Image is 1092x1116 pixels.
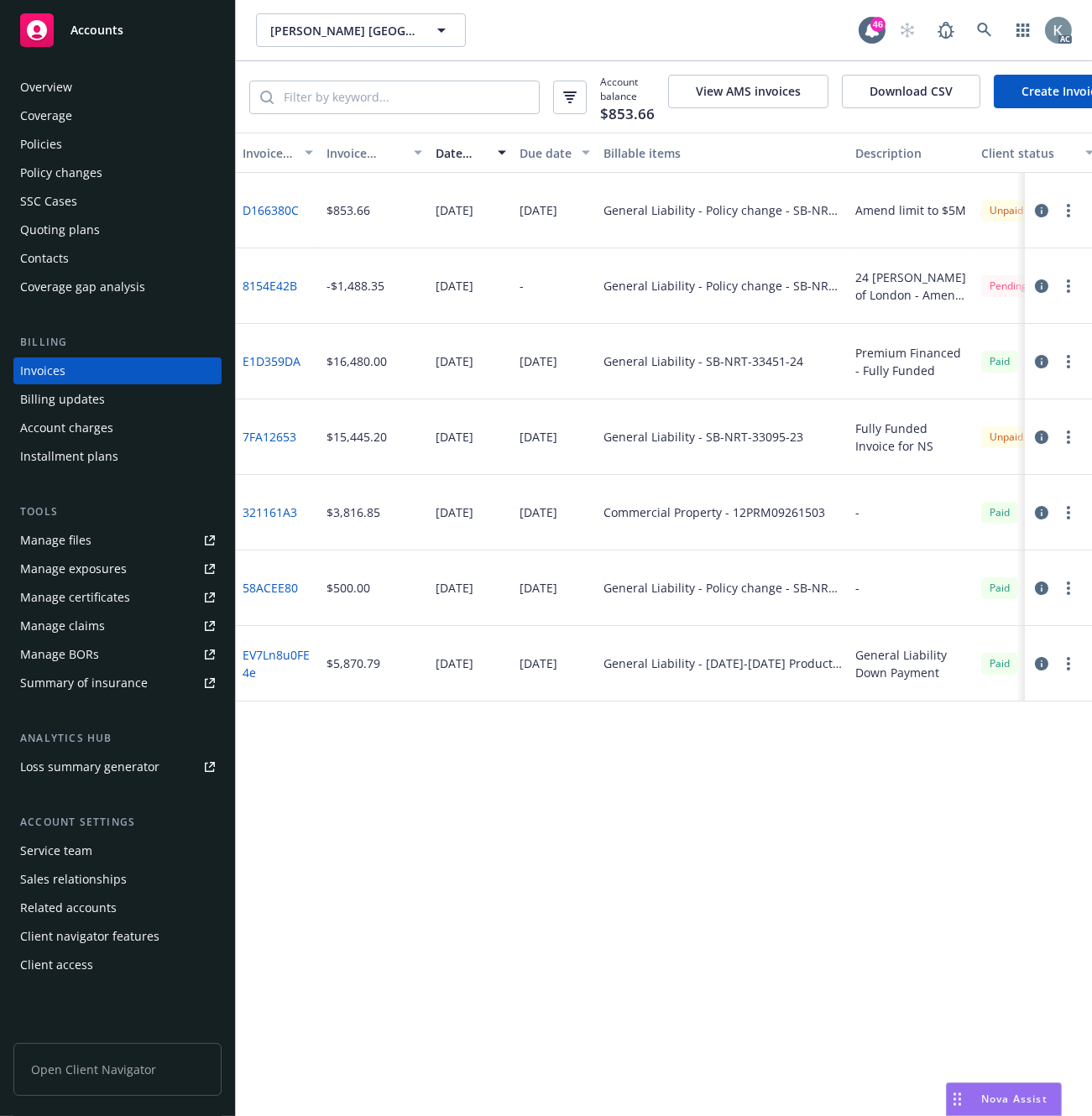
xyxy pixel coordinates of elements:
div: Manage BORs [20,641,99,668]
div: 46 [870,17,886,32]
div: [DATE] [436,654,473,672]
div: Billing [13,334,222,351]
div: Client access [20,952,93,978]
a: Accounts [13,7,222,54]
div: Coverage gap analysis [20,274,145,300]
div: Paid [981,577,1018,598]
a: D166380C [243,201,299,219]
span: Accounts [71,23,123,37]
div: Premium Financed - Fully Funded [855,344,968,379]
a: Account charges [13,415,222,441]
div: [DATE] [520,352,557,370]
div: - [855,579,859,597]
div: Quoting plans [20,216,100,243]
a: Contacts [13,245,222,272]
svg: Search [260,91,274,104]
div: $5,870.79 [327,654,380,672]
div: $3,816.85 [327,503,380,521]
div: $16,480.00 [327,352,387,370]
div: [DATE] [436,503,473,521]
div: Paid [981,653,1018,674]
div: Manage claims [20,613,105,639]
div: Amend limit to $5M [855,201,966,219]
a: Manage BORs [13,641,222,668]
button: Date issued [429,133,513,173]
input: Filter by keyword... [274,81,539,113]
button: Description [849,133,974,173]
button: Download CSV [842,75,980,108]
a: Manage certificates [13,584,222,611]
a: Policies [13,131,222,158]
button: Due date [513,133,597,173]
div: Unpaid [981,426,1032,447]
a: Policy changes [13,159,222,186]
a: Loss summary generator [13,754,222,780]
div: [DATE] [520,654,557,672]
div: $15,445.20 [327,428,387,446]
a: 7FA12653 [243,428,296,446]
div: Loss summary generator [20,754,159,780]
a: Switch app [1006,13,1040,47]
a: Related accounts [13,894,222,921]
a: SSC Cases [13,188,222,215]
div: Manage exposures [20,555,127,582]
div: General Liability - Policy change - SB-NRT-33451-24 [603,201,842,219]
button: Invoice amount [320,133,429,173]
a: Summary of insurance [13,670,222,696]
a: Billing updates [13,386,222,413]
div: Policies [20,131,62,158]
div: Contacts [20,245,69,272]
div: Invoice amount [327,144,404,162]
div: Client navigator features [20,923,159,950]
a: Service team [13,837,222,864]
a: Search [968,13,1001,47]
div: Drag to move [947,1083,968,1115]
div: General Liability - Policy change - SB-NRT-33095-23 [603,579,842,597]
a: Manage exposures [13,555,222,582]
button: [PERSON_NAME] [GEOGRAPHIC_DATA] / Unique Product Source Inc. [256,13,466,47]
div: Commercial Property - 12PRM09261503 [603,503,825,521]
div: Billable items [603,144,842,162]
a: Manage claims [13,613,222,639]
span: $853.66 [600,103,655,125]
div: Analytics hub [13,730,222,747]
div: [DATE] [436,428,473,446]
div: Coverage [20,102,72,129]
div: General Liability - SB-NRT-33095-23 [603,428,803,446]
a: Coverage gap analysis [13,274,222,300]
div: - [520,277,524,295]
a: Invoices [13,357,222,384]
a: Manage files [13,527,222,554]
a: Report a Bug [929,13,963,47]
div: General Liability Down Payment [855,646,968,681]
div: 24 [PERSON_NAME] of London - Amend limit to $2M [855,269,968,304]
div: Related accounts [20,894,117,921]
div: Service team [20,837,92,864]
a: Coverage [13,102,222,129]
a: Quoting plans [13,216,222,243]
a: E1D359DA [243,352,300,370]
div: Unpaid [981,200,1032,221]
div: Account charges [20,415,113,441]
div: $853.66 [327,201,370,219]
a: Overview [13,74,222,101]
div: Tools [13,503,222,520]
span: Open Client Navigator [13,1043,222,1096]
div: Sales relationships [20,866,127,893]
span: Paid [981,502,1018,523]
a: 321161A3 [243,503,297,521]
div: General Liability - SB-NRT-33451-24 [603,352,803,370]
button: View AMS invoices [668,75,828,108]
a: Client navigator features [13,923,222,950]
div: [DATE] [436,201,473,219]
div: Client status [981,144,1075,162]
div: Summary of insurance [20,670,148,696]
div: Pending refund [981,275,1069,296]
div: [DATE] [520,579,557,597]
div: Paid [981,351,1018,372]
a: Sales relationships [13,866,222,893]
button: Invoice ID [236,133,320,173]
div: [DATE] [520,428,557,446]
